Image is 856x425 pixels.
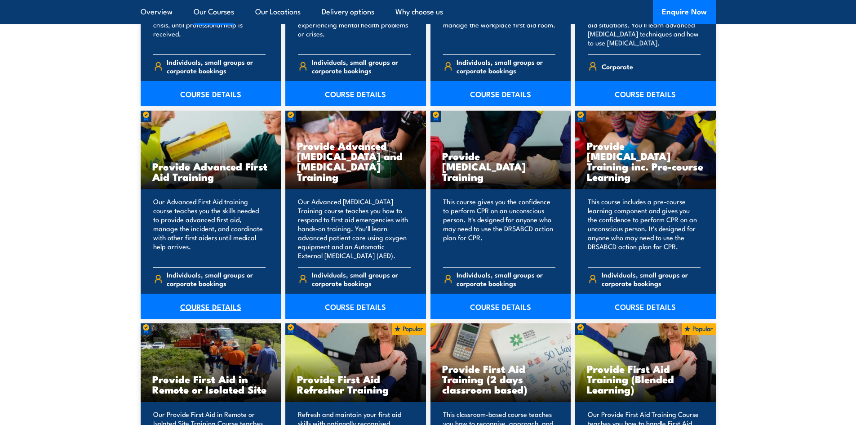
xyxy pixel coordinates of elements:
a: COURSE DETAILS [430,294,571,319]
h3: Provide First Aid in Remote or Isolated Site [152,374,270,394]
a: COURSE DETAILS [575,294,716,319]
h3: Provide Advanced [MEDICAL_DATA] and [MEDICAL_DATA] Training [297,140,414,182]
h3: Provide Advanced First Aid Training [152,161,270,182]
span: Individuals, small groups or corporate bookings [312,58,411,75]
span: Individuals, small groups or corporate bookings [167,270,266,287]
span: Individuals, small groups or corporate bookings [457,58,555,75]
span: Individuals, small groups or corporate bookings [602,270,701,287]
span: Corporate [602,59,633,73]
a: COURSE DETAILS [141,81,281,106]
a: COURSE DETAILS [430,81,571,106]
p: Our Advanced [MEDICAL_DATA] Training course teaches you how to respond to first aid emergencies w... [298,197,411,260]
a: COURSE DETAILS [575,81,716,106]
h3: Provide First Aid Refresher Training [297,374,414,394]
span: Individuals, small groups or corporate bookings [457,270,555,287]
h3: Provide [MEDICAL_DATA] Training inc. Pre-course Learning [587,140,704,182]
h3: Provide First Aid Training (Blended Learning) [587,363,704,394]
h3: Provide First Aid Training (2 days classroom based) [442,363,559,394]
span: Individuals, small groups or corporate bookings [312,270,411,287]
h3: Provide [MEDICAL_DATA] Training [442,151,559,182]
a: COURSE DETAILS [141,294,281,319]
span: Individuals, small groups or corporate bookings [167,58,266,75]
p: This course includes a pre-course learning component and gives you the confidence to perform CPR ... [588,197,701,260]
a: COURSE DETAILS [285,81,426,106]
p: This course gives you the confidence to perform CPR on an unconscious person. It's designed for a... [443,197,556,260]
p: Our Advanced First Aid training course teaches you the skills needed to provide advanced first ai... [153,197,266,260]
a: COURSE DETAILS [285,294,426,319]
